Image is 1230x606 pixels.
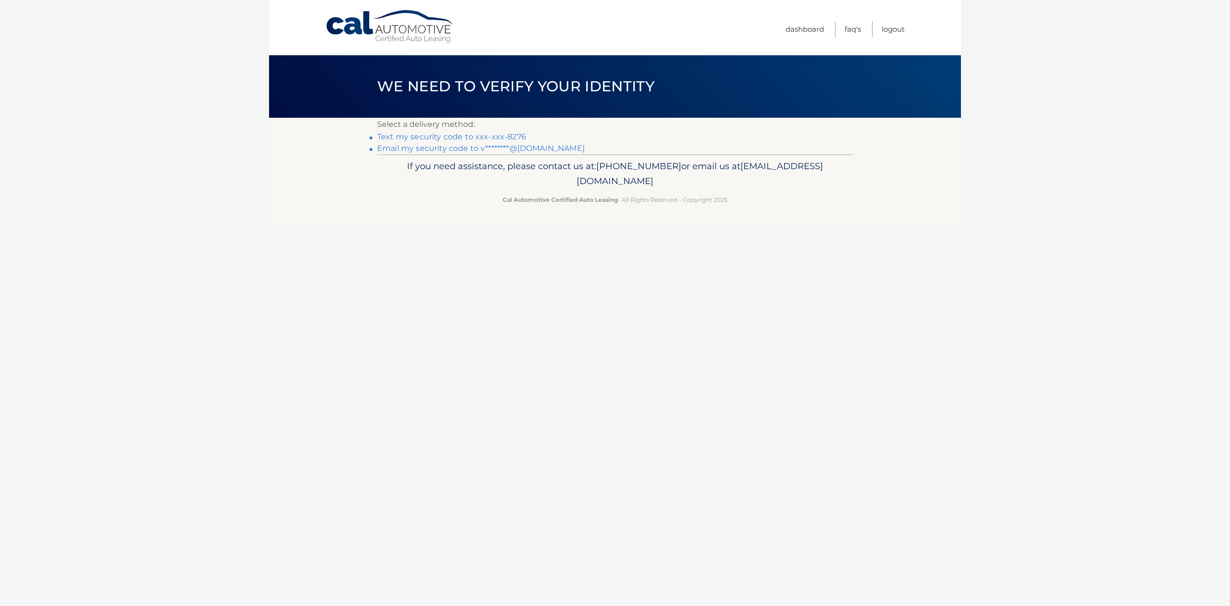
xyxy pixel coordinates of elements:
[383,159,847,189] p: If you need assistance, please contact us at: or email us at
[377,144,585,153] a: Email my security code to v********@[DOMAIN_NAME]
[325,10,455,44] a: Cal Automotive
[377,132,526,141] a: Text my security code to xxx-xxx-8276
[503,196,618,203] strong: Cal Automotive Certified Auto Leasing
[383,195,847,205] p: - All Rights Reserved - Copyright 2025
[882,21,905,37] a: Logout
[377,118,853,131] p: Select a delivery method:
[377,77,654,95] span: We need to verify your identity
[845,21,861,37] a: FAQ's
[786,21,824,37] a: Dashboard
[596,161,681,172] span: [PHONE_NUMBER]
